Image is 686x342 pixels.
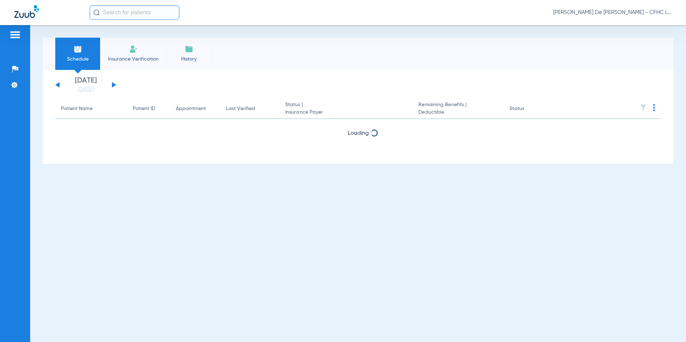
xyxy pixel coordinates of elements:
[418,109,498,116] span: Deductible
[64,86,107,93] a: [DATE]
[553,9,672,16] span: [PERSON_NAME] De [PERSON_NAME] - CFHC Lake Wales Dental
[74,45,82,53] img: Schedule
[653,104,655,111] img: group-dot-blue.svg
[14,5,39,18] img: Zuub Logo
[133,105,164,113] div: Patient ID
[279,99,413,119] th: Status |
[93,9,100,16] img: Search Icon
[504,99,552,119] th: Status
[9,30,21,39] img: hamburger-icon
[61,56,95,63] span: Schedule
[176,105,206,113] div: Appointment
[172,56,206,63] span: History
[285,109,407,116] span: Insurance Payer
[176,105,215,113] div: Appointment
[64,77,107,93] li: [DATE]
[129,45,138,53] img: Manual Insurance Verification
[226,105,274,113] div: Last Verified
[348,130,369,136] span: Loading
[90,5,179,20] input: Search for patients
[185,45,193,53] img: History
[61,105,121,113] div: Patient Name
[413,99,503,119] th: Remaining Benefits |
[61,105,93,113] div: Patient Name
[640,104,647,111] img: filter.svg
[133,105,155,113] div: Patient ID
[226,105,255,113] div: Last Verified
[105,56,161,63] span: Insurance Verification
